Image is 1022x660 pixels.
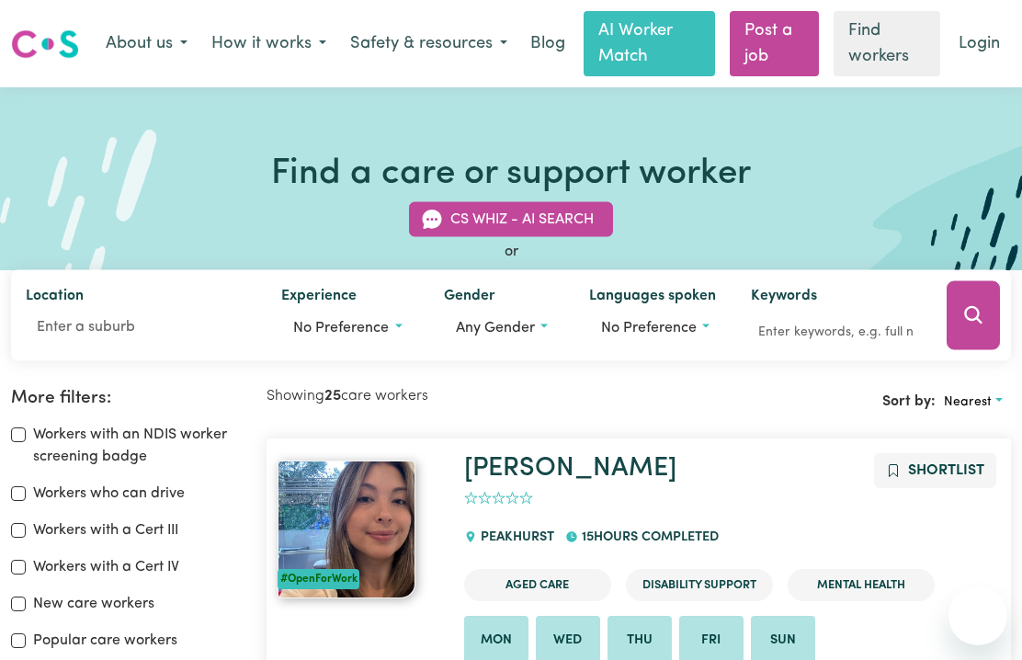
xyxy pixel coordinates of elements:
[874,453,996,488] button: Add to shortlist
[948,24,1011,64] a: Login
[464,513,565,563] div: PEAKHURST
[199,25,338,63] button: How it works
[584,11,715,76] a: AI Worker Match
[33,556,179,578] label: Workers with a Cert IV
[11,388,244,409] h2: More filters:
[751,317,921,346] input: Enter keywords, e.g. full name, interests
[464,569,611,601] li: Aged Care
[519,24,576,64] a: Blog
[338,25,519,63] button: Safety & resources
[882,394,936,409] span: Sort by:
[278,461,415,598] img: View Pia's profile
[33,630,177,652] label: Popular care workers
[281,310,414,345] button: Worker experience options
[267,388,639,405] h2: Showing care workers
[947,280,1000,349] button: Search
[908,463,984,478] span: Shortlist
[626,569,773,601] li: Disability Support
[788,569,935,601] li: Mental Health
[589,310,721,345] button: Worker language preferences
[278,461,442,598] a: Pia#OpenForWork
[33,483,185,505] label: Workers who can drive
[281,284,357,310] label: Experience
[936,388,1011,416] button: Sort search results
[444,284,495,310] label: Gender
[944,395,992,409] span: Nearest
[601,320,697,335] span: No preference
[33,593,154,615] label: New care workers
[456,320,535,335] span: Any gender
[33,519,178,541] label: Workers with a Cert III
[565,513,730,563] div: 15 hours completed
[26,310,252,343] input: Enter a suburb
[464,455,676,482] a: [PERSON_NAME]
[834,11,940,76] a: Find workers
[26,284,84,310] label: Location
[730,11,820,76] a: Post a job
[324,389,341,404] b: 25
[589,284,716,310] label: Languages spoken
[11,240,1011,262] div: or
[464,488,533,509] div: add rating by typing an integer from 0 to 5 or pressing arrow keys
[11,23,79,65] a: Careseekers logo
[11,28,79,61] img: Careseekers logo
[409,201,613,236] button: CS Whiz - AI Search
[293,320,389,335] span: No preference
[94,25,199,63] button: About us
[751,284,817,310] label: Keywords
[271,154,751,196] h1: Find a care or support worker
[948,586,1007,645] iframe: Button to launch messaging window
[33,424,244,468] label: Workers with an NDIS worker screening badge
[444,310,560,345] button: Worker gender preference
[278,569,359,589] div: #OpenForWork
